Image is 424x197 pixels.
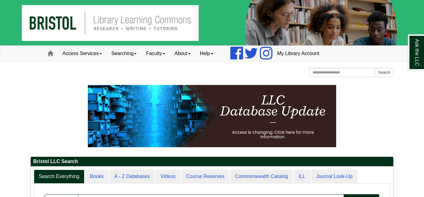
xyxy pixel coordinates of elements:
a: Faculty [141,46,170,61]
a: ILL [294,170,310,184]
a: My Library Account [273,46,324,61]
a: About [170,46,195,61]
button: Search [375,68,394,77]
a: Help [195,46,218,61]
a: Access Services [58,46,106,61]
a: Videos [156,170,181,184]
a: A - Z Databases [109,170,155,184]
a: Course Reserves [181,170,230,184]
a: Books [85,170,109,184]
a: Searching [106,46,141,61]
img: HTML tutorial [88,85,336,147]
a: Journal Look-Up [311,170,357,184]
a: Search Everything [34,170,84,184]
a: Commonwealth Catalog [230,170,293,184]
h2: Bristol LLC Search [31,157,393,167]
